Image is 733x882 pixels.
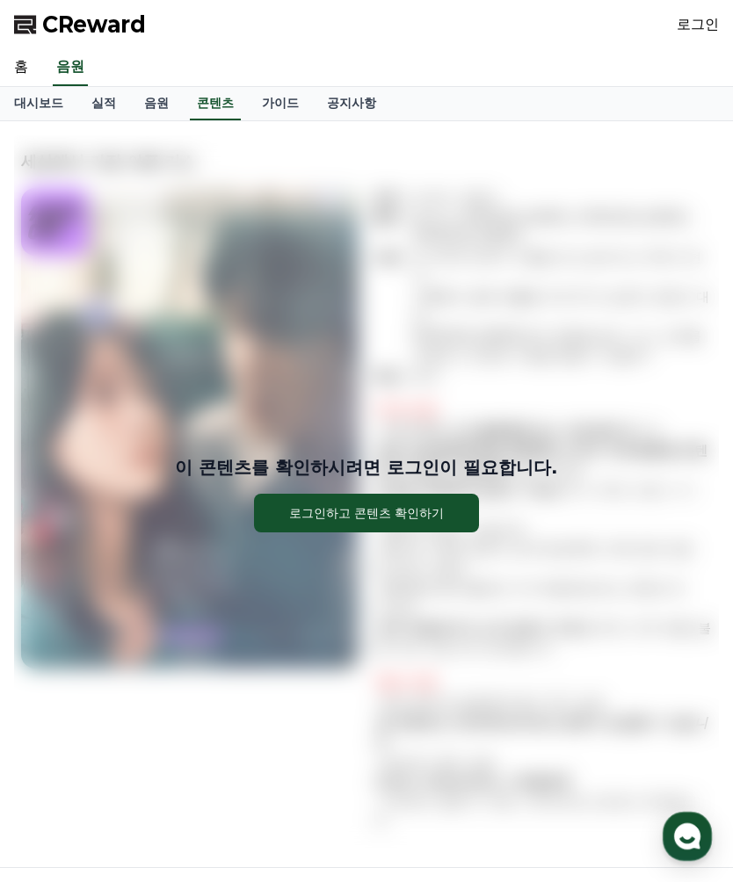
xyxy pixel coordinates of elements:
[272,583,293,597] span: 설정
[14,11,146,39] a: CReward
[289,504,445,522] div: 로그인하고 콘텐츠 확인하기
[5,557,116,601] a: 홈
[53,49,88,86] a: 음원
[77,87,130,120] a: 실적
[55,583,66,597] span: 홈
[313,87,390,120] a: 공지사항
[677,14,719,35] a: 로그인
[161,584,182,598] span: 대화
[175,455,557,480] p: 이 콘텐츠를 확인하시려면 로그인이 필요합니다.
[254,494,480,532] button: 로그인하고 콘텐츠 확인하기
[116,557,227,601] a: 대화
[227,557,337,601] a: 설정
[130,87,183,120] a: 음원
[190,87,241,120] a: 콘텐츠
[42,11,146,39] span: CReward
[248,87,313,120] a: 가이드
